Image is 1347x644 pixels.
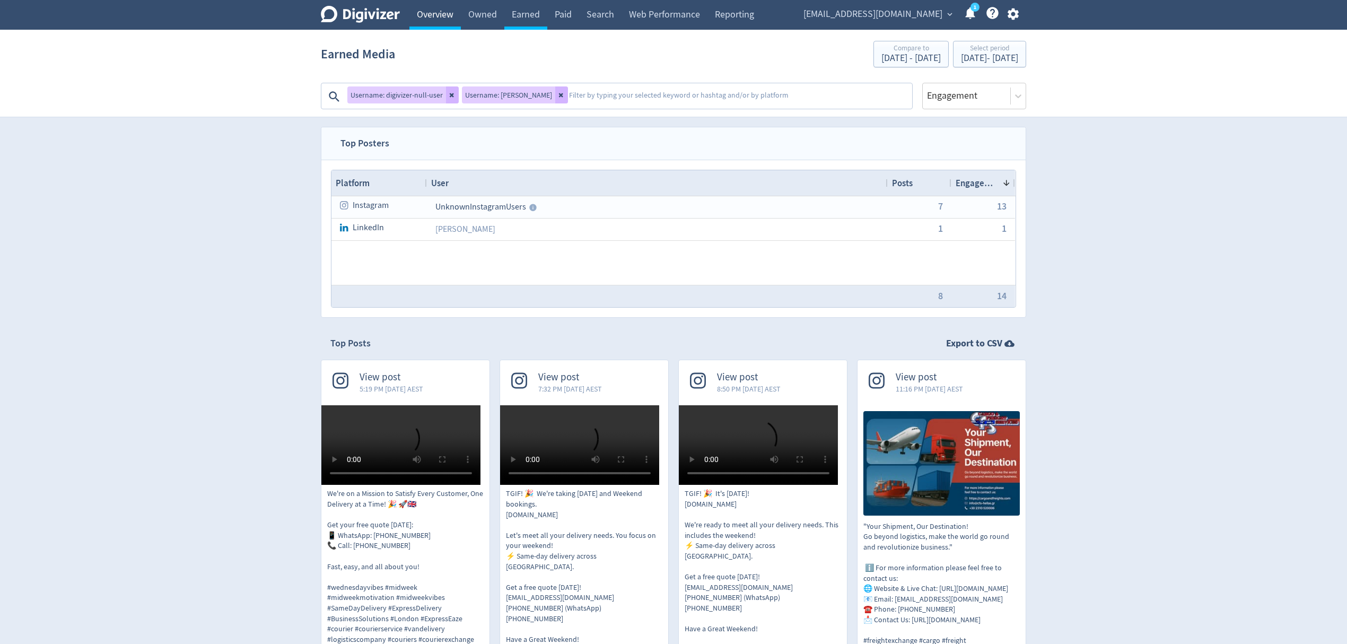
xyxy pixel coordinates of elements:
[800,6,955,23] button: [EMAIL_ADDRESS][DOMAIN_NAME]
[803,6,942,23] span: [EMAIL_ADDRESS][DOMAIN_NAME]
[961,54,1018,63] div: [DATE] - [DATE]
[896,384,963,394] span: 11:16 PM [DATE] AEST
[873,41,949,67] button: Compare to[DATE] - [DATE]
[538,384,602,394] span: 7:32 PM [DATE] AEST
[351,91,443,99] span: Username: digivizer-null-user
[945,10,955,19] span: expand_more
[330,337,371,350] h2: Top Posts
[340,223,349,232] svg: linkedin
[431,177,449,189] span: User
[340,201,349,210] svg: instagram
[1002,224,1007,233] button: 1
[961,45,1018,54] div: Select period
[538,371,602,384] span: View post
[465,91,552,99] span: Username: [PERSON_NAME]
[997,291,1007,301] button: 14
[881,54,941,63] div: [DATE] - [DATE]
[938,291,943,301] button: 8
[360,384,423,394] span: 5:19 PM [DATE] AEST
[435,224,495,234] a: [PERSON_NAME]
[863,411,1020,515] img: "Your Shipment, Our Destination! Go beyond logistics, make the world go round and revolutionize b...
[353,195,389,216] span: Instagram
[717,371,781,384] span: View post
[331,127,399,160] span: Top Posters
[997,202,1007,211] button: 13
[435,202,526,212] span: Unknown Instagram Users
[938,224,943,233] button: 1
[938,202,943,211] button: 7
[321,37,395,71] h1: Earned Media
[892,177,913,189] span: Posts
[353,217,384,238] span: LinkedIn
[360,371,423,384] span: View post
[881,45,941,54] div: Compare to
[970,3,979,12] a: 1
[974,4,976,11] text: 1
[336,177,370,189] span: Platform
[896,371,963,384] span: View post
[956,177,998,189] span: Engagement
[946,337,1002,350] strong: Export to CSV
[953,41,1026,67] button: Select period[DATE]- [DATE]
[717,384,781,394] span: 8:50 PM [DATE] AEST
